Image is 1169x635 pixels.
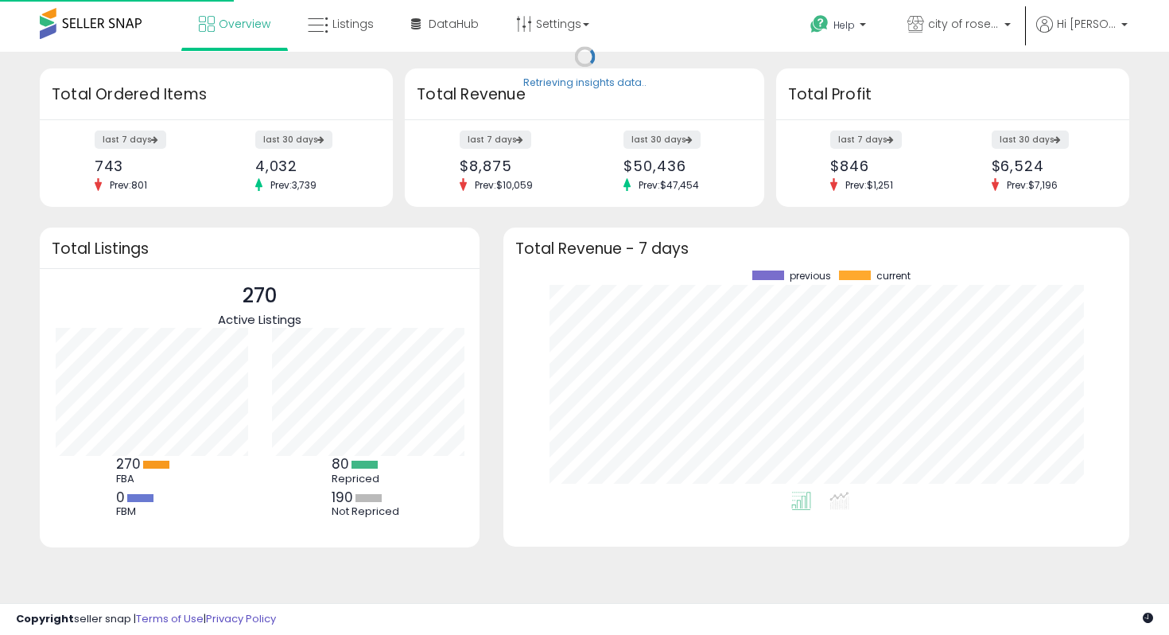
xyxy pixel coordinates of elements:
h3: Total Revenue - 7 days [515,243,1117,255]
div: $8,875 [460,158,573,174]
div: Repriced [332,473,403,485]
b: 0 [116,488,125,507]
div: Not Repriced [332,505,403,518]
span: Overview [219,16,270,32]
label: last 30 days [255,131,332,149]
b: 190 [332,488,353,507]
div: 4,032 [255,158,365,174]
div: $846 [830,158,940,174]
span: Prev: $47,454 [631,178,707,192]
div: seller snap | | [16,612,276,627]
span: Prev: 801 [102,178,155,192]
a: Hi [PERSON_NAME] [1036,16,1128,52]
label: last 30 days [992,131,1069,149]
strong: Copyright [16,611,74,626]
i: Get Help [810,14,829,34]
span: previous [790,271,831,282]
p: 270 [218,281,301,311]
div: FBM [116,505,188,518]
label: last 7 days [95,131,166,149]
b: 80 [332,454,349,473]
h3: Total Revenue [417,84,752,106]
a: Help [798,2,882,52]
div: $6,524 [992,158,1101,174]
span: current [876,271,911,282]
span: Help [833,18,855,32]
label: last 30 days [623,131,701,149]
div: $50,436 [623,158,736,174]
span: Active Listings [218,311,301,328]
span: DataHub [429,16,479,32]
span: Listings [332,16,374,32]
div: FBA [116,473,188,485]
h3: Total Ordered Items [52,84,381,106]
span: Prev: $7,196 [999,178,1066,192]
span: Prev: $10,059 [467,178,541,192]
div: Retrieving insights data.. [523,76,647,91]
a: Terms of Use [136,611,204,626]
div: 743 [95,158,204,174]
h3: Total Listings [52,243,468,255]
h3: Total Profit [788,84,1117,106]
b: 270 [116,454,141,473]
label: last 7 days [460,131,531,149]
span: city of roses distributors llc [928,16,1000,32]
label: last 7 days [830,131,902,149]
a: Privacy Policy [206,611,276,626]
span: Prev: $1,251 [837,178,901,192]
span: Hi [PERSON_NAME] [1057,16,1117,32]
span: Prev: 3,739 [262,178,324,192]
